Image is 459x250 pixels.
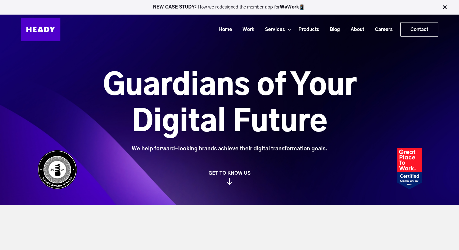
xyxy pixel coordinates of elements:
[66,22,438,37] div: Navigation Menu
[211,24,235,35] a: Home
[3,4,456,10] p: How we redesigned the member app for
[69,68,390,141] h1: Guardians of Your Digital Future
[291,24,322,35] a: Products
[401,22,438,36] a: Contact
[322,24,343,35] a: Blog
[280,5,299,9] a: WeWork
[227,178,232,185] img: arrow_down
[343,24,367,35] a: About
[35,170,425,185] a: GET TO KNOW US
[367,24,396,35] a: Careers
[153,5,198,9] strong: NEW CASE STUDY:
[235,24,257,35] a: Work
[257,24,288,35] a: Services
[442,4,448,10] img: Close Bar
[69,146,390,152] div: We help forward-looking brands achieve their digital transformation goals.
[299,4,305,10] img: app emoji
[21,18,60,41] img: Heady_Logo_Web-01 (1)
[38,150,77,189] img: Heady_WebbyAward_Winner-4
[397,148,422,189] img: Heady_2023_Certification_Badge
